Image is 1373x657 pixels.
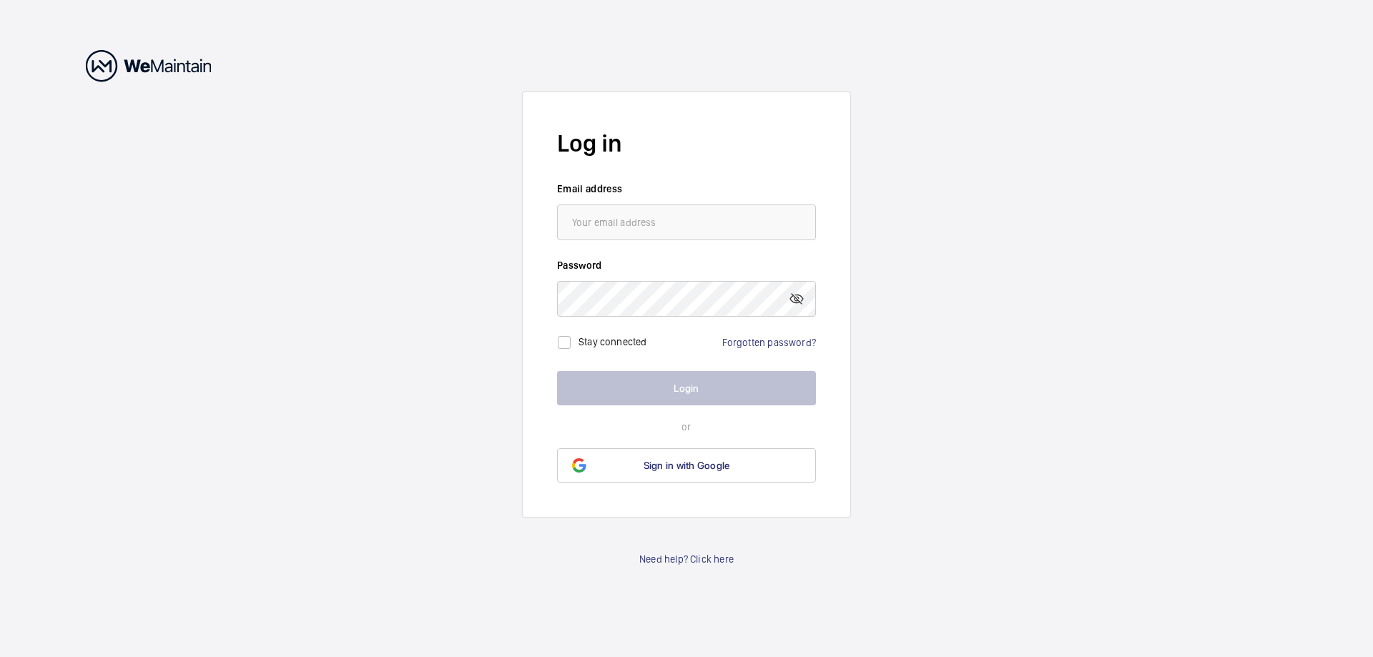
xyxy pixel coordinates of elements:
[722,337,816,348] a: Forgotten password?
[579,335,647,347] label: Stay connected
[557,127,816,160] h2: Log in
[557,182,816,196] label: Email address
[557,204,816,240] input: Your email address
[639,552,734,566] a: Need help? Click here
[644,460,730,471] span: Sign in with Google
[557,258,816,272] label: Password
[557,371,816,405] button: Login
[557,420,816,434] p: or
